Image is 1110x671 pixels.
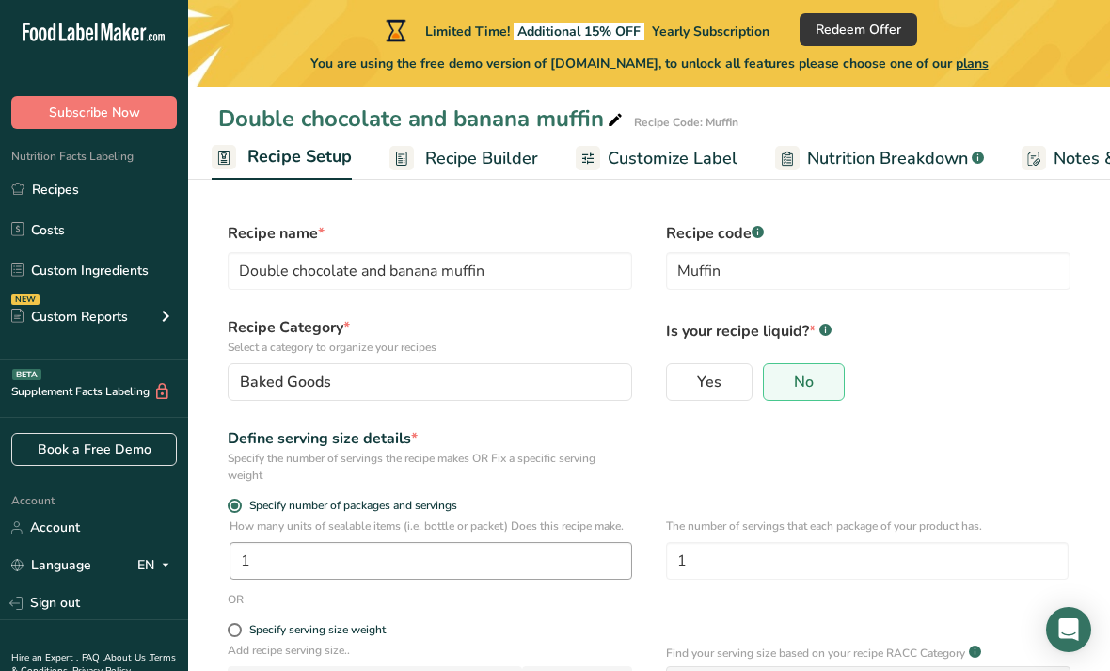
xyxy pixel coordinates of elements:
a: Customize Label [576,137,737,180]
button: Redeem Offer [800,13,917,46]
a: Book a Free Demo [11,433,177,466]
span: Customize Label [608,146,737,171]
span: plans [956,55,989,72]
div: Define serving size details [228,427,632,450]
div: Open Intercom Messenger [1046,607,1091,652]
button: Baked Goods [228,363,632,401]
p: How many units of sealable items (i.e. bottle or packet) Does this recipe make. [230,518,632,535]
p: The number of servings that each package of your product has. [666,518,1069,535]
a: Nutrition Breakdown [775,137,984,180]
a: Recipe Builder [389,137,538,180]
div: EN [137,554,177,577]
a: Recipe Setup [212,136,352,181]
span: No [794,373,814,391]
a: Hire an Expert . [11,651,78,664]
a: Language [11,549,91,582]
span: Additional 15% OFF [514,23,644,40]
div: Recipe Code: Muffin [634,114,738,131]
span: Baked Goods [240,371,331,393]
p: Find your serving size based on your recipe RACC Category [666,645,965,662]
span: Specify number of packages and servings [242,499,457,513]
label: Recipe Category [228,316,632,356]
span: Subscribe Now [49,103,140,122]
button: Subscribe Now [11,96,177,129]
div: Limited Time! [382,19,769,41]
div: Specify serving size weight [249,623,386,637]
span: Yes [697,373,721,391]
label: Recipe code [666,222,1070,245]
div: Double chocolate and banana muffin [218,102,626,136]
span: You are using the free demo version of [DOMAIN_NAME], to unlock all features please choose one of... [310,54,989,73]
p: Add recipe serving size.. [228,642,632,659]
p: Select a category to organize your recipes [228,339,632,356]
span: Redeem Offer [816,20,901,40]
input: Type your recipe code here [666,252,1070,290]
span: Recipe Setup [247,144,352,169]
a: About Us . [104,651,150,664]
div: Custom Reports [11,307,128,327]
a: FAQ . [82,651,104,664]
p: Is your recipe liquid? [666,316,1070,343]
span: Nutrition Breakdown [807,146,968,171]
label: Recipe name [228,222,632,245]
div: Specify the number of servings the recipe makes OR Fix a specific serving weight [228,450,632,484]
div: BETA [12,369,41,380]
div: OR [228,591,244,608]
div: NEW [11,294,40,305]
span: Recipe Builder [425,146,538,171]
span: Yearly Subscription [652,23,769,40]
input: Type your recipe name here [228,252,632,290]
